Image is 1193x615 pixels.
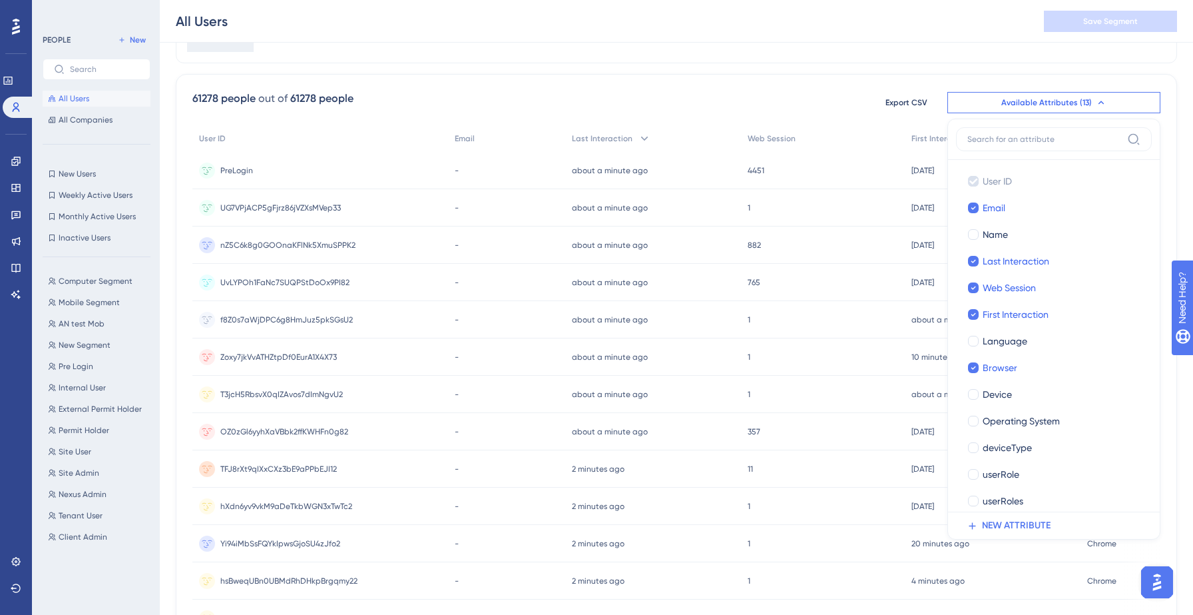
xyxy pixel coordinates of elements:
[59,532,107,542] span: Client Admin
[59,169,96,179] span: New Users
[572,539,624,548] time: 2 minutes ago
[43,401,158,417] button: External Permit Holder
[43,112,150,128] button: All Companies
[455,133,475,144] span: Email
[59,93,89,104] span: All Users
[258,91,288,107] div: out of
[220,538,340,549] span: Yi94iMbSsFQYkIpwsGjoSU4zJfo2
[43,295,158,310] button: Mobile Segment
[43,35,71,45] div: PEOPLE
[43,529,158,545] button: Client Admin
[455,277,459,288] span: -
[1087,576,1116,586] span: Chrome
[572,464,624,474] time: 2 minutes ago
[911,166,934,175] time: [DATE]
[43,337,158,353] button: New Segment
[911,352,968,362] time: 10 minutes ago
[748,576,750,586] span: 1
[43,486,158,502] button: Nexus Admin
[983,333,1027,349] span: Language
[455,538,459,549] span: -
[572,241,648,250] time: about a minute ago
[59,297,120,308] span: Mobile Segment
[59,468,99,478] span: Site Admin
[982,518,1051,534] span: NEW ATTRIBUTE
[911,502,934,511] time: [DATE]
[220,314,353,325] span: f8Z0s7aWjDPC6g8HmJuz5pkSGsU2
[572,427,648,436] time: about a minute ago
[911,278,934,287] time: [DATE]
[1137,562,1177,602] iframe: UserGuiding AI Assistant Launcher
[43,230,150,246] button: Inactive Users
[59,425,109,436] span: Permit Holder
[572,390,648,399] time: about a minute ago
[947,92,1160,113] button: Available Attributes (13)
[455,165,459,176] span: -
[43,273,158,289] button: Computer Segment
[220,389,343,400] span: T3jcH5RbsvX0qIZAvos7dImNgvU2
[1087,538,1116,549] span: Chrome
[199,133,226,144] span: User ID
[911,203,934,213] time: [DATE]
[911,390,987,399] time: about a minute ago
[748,538,750,549] span: 1
[455,203,459,213] span: -
[220,165,253,176] span: PreLogin
[455,352,459,362] span: -
[748,277,760,288] span: 765
[220,576,358,586] span: hsBweqUBn0UBMdRhDHkpBrgqmy22
[59,115,113,125] span: All Companies
[220,277,350,288] span: UvLYPOh1FaNc7SUQPStDoOx9PI82
[220,501,352,512] span: hXdn6yv9vkM9aDeTkbWGN3xTwTc2
[748,165,764,176] span: 4451
[43,358,158,374] button: Pre Login
[983,493,1023,509] span: userRoles
[572,166,648,175] time: about a minute ago
[113,32,150,48] button: New
[43,444,158,460] button: Site User
[1001,97,1092,108] span: Available Attributes (13)
[455,464,459,474] span: -
[59,510,103,521] span: Tenant User
[956,512,1160,539] button: NEW ATTRIBUTE
[748,314,750,325] span: 1
[885,97,927,108] span: Export CSV
[455,240,459,251] span: -
[572,278,648,287] time: about a minute ago
[748,464,753,474] span: 11
[192,91,256,107] div: 61278 people
[130,35,146,45] span: New
[748,426,760,437] span: 357
[967,134,1122,145] input: Search for an attribute
[983,227,1008,243] span: Name
[59,233,111,243] span: Inactive Users
[748,389,750,400] span: 1
[873,92,939,113] button: Export CSV
[70,65,139,74] input: Search
[59,446,91,457] span: Site User
[455,389,459,400] span: -
[748,240,761,251] span: 882
[220,426,348,437] span: OZ0zGl6yyhXaVBbk2ffKWHFn0g82
[220,240,356,251] span: nZ5C6k8g0GOOnaKFlNk5XmuSPPK2
[911,576,965,586] time: 4 minutes ago
[748,203,750,213] span: 1
[220,464,337,474] span: TFJ8rXt9qIXxCXz3bE9aPPbEJI12
[983,466,1019,482] span: userRole
[911,315,987,324] time: about a minute ago
[59,382,106,393] span: Internal User
[911,464,934,474] time: [DATE]
[59,190,132,201] span: Weekly Active Users
[572,315,648,324] time: about a minute ago
[176,12,228,31] div: All Users
[59,404,142,414] span: External Permit Holder
[983,360,1017,376] span: Browser
[983,413,1060,429] span: Operating System
[983,253,1049,269] span: Last Interaction
[748,352,750,362] span: 1
[983,386,1012,402] span: Device
[43,508,158,524] button: Tenant User
[59,361,93,372] span: Pre Login
[455,576,459,586] span: -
